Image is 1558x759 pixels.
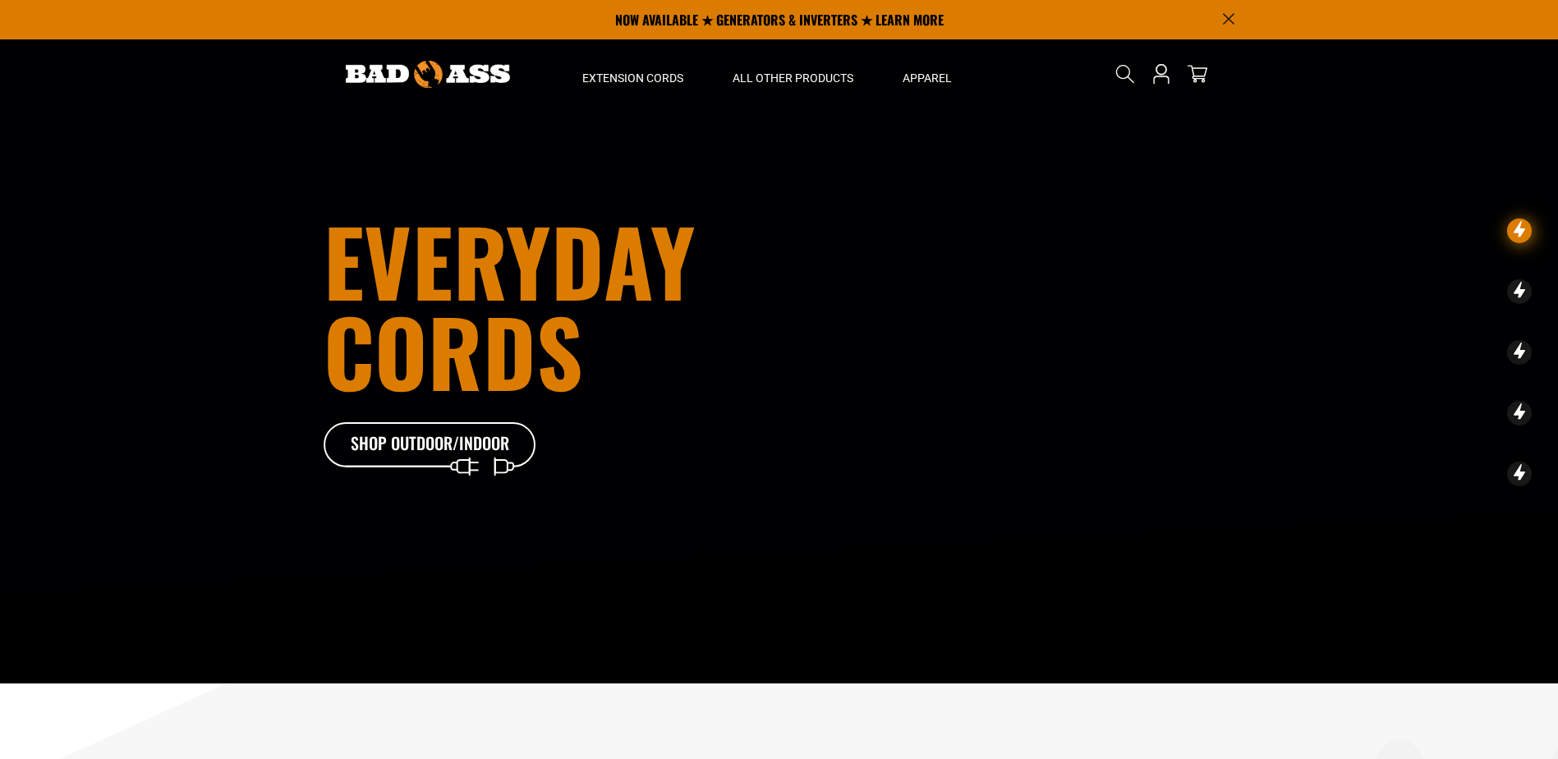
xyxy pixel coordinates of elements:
[346,61,510,88] img: Bad Ass Extension Cords
[324,215,871,396] h1: Everyday cords
[558,39,708,108] summary: Extension Cords
[733,71,853,85] span: All Other Products
[582,71,683,85] span: Extension Cords
[878,39,977,108] summary: Apparel
[1112,61,1138,87] summary: Search
[903,71,952,85] span: Apparel
[708,39,878,108] summary: All Other Products
[324,422,537,468] a: Shop Outdoor/Indoor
